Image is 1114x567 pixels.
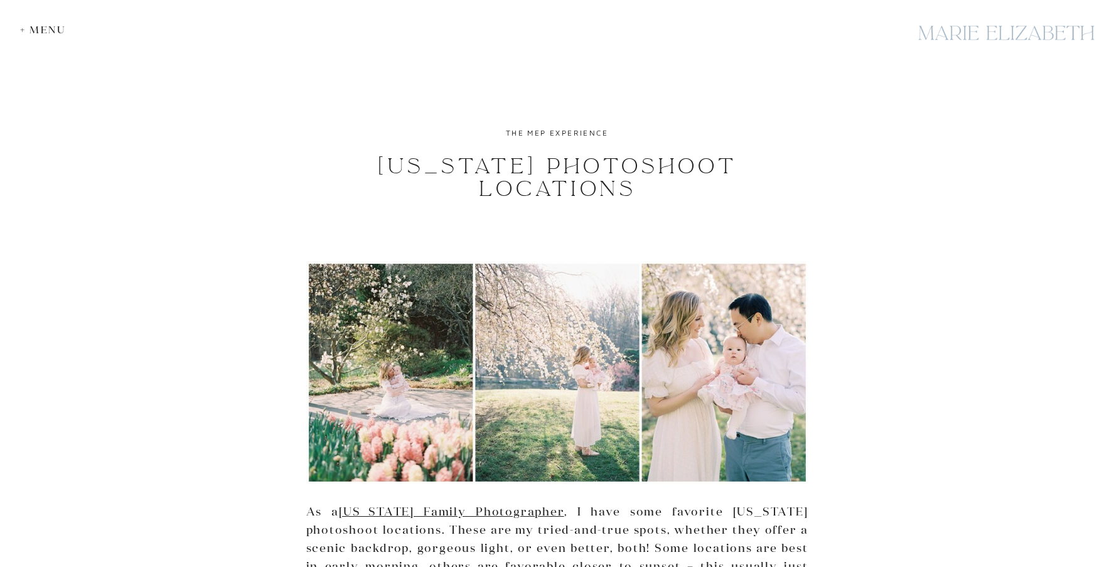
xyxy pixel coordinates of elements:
div: + Menu [20,24,72,36]
a: [US_STATE] Family Photographer [339,504,564,519]
a: The MEP Experience [506,128,608,138]
h1: [US_STATE] Photoshoot Locations [321,155,795,200]
img: Maryland Photoshoot Locations - Collage Of 3 Images From Family Photo Session At Brookside Garden... [306,261,808,484]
